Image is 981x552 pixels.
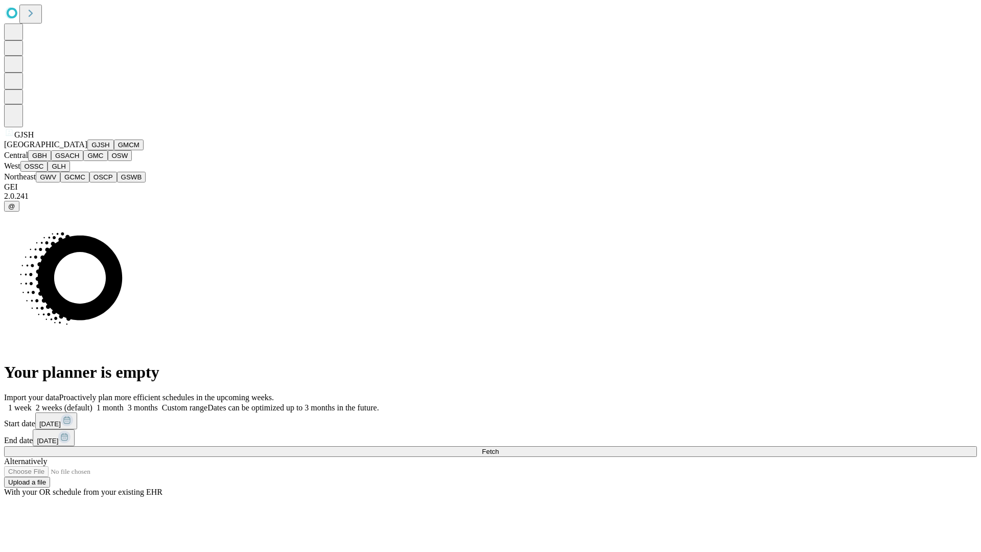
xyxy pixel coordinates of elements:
[117,172,146,182] button: GSWB
[87,140,114,150] button: GJSH
[83,150,107,161] button: GMC
[4,192,977,201] div: 2.0.241
[14,130,34,139] span: GJSH
[36,403,92,412] span: 2 weeks (default)
[51,150,83,161] button: GSACH
[482,448,499,455] span: Fetch
[207,403,379,412] span: Dates can be optimized up to 3 months in the future.
[35,412,77,429] button: [DATE]
[4,477,50,488] button: Upload a file
[4,393,59,402] span: Import your data
[4,182,977,192] div: GEI
[4,446,977,457] button: Fetch
[20,161,48,172] button: OSSC
[4,172,36,181] span: Northeast
[4,363,977,382] h1: Your planner is empty
[4,429,977,446] div: End date
[4,140,87,149] span: [GEOGRAPHIC_DATA]
[60,172,89,182] button: GCMC
[4,201,19,212] button: @
[4,488,162,496] span: With your OR schedule from your existing EHR
[162,403,207,412] span: Custom range
[33,429,75,446] button: [DATE]
[128,403,158,412] span: 3 months
[4,151,28,159] span: Central
[8,403,32,412] span: 1 week
[4,162,20,170] span: West
[48,161,69,172] button: GLH
[28,150,51,161] button: GBH
[97,403,124,412] span: 1 month
[89,172,117,182] button: OSCP
[4,412,977,429] div: Start date
[37,437,58,445] span: [DATE]
[59,393,274,402] span: Proactively plan more efficient schedules in the upcoming weeks.
[36,172,60,182] button: GWV
[114,140,144,150] button: GMCM
[4,457,47,466] span: Alternatively
[8,202,15,210] span: @
[39,420,61,428] span: [DATE]
[108,150,132,161] button: OSW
